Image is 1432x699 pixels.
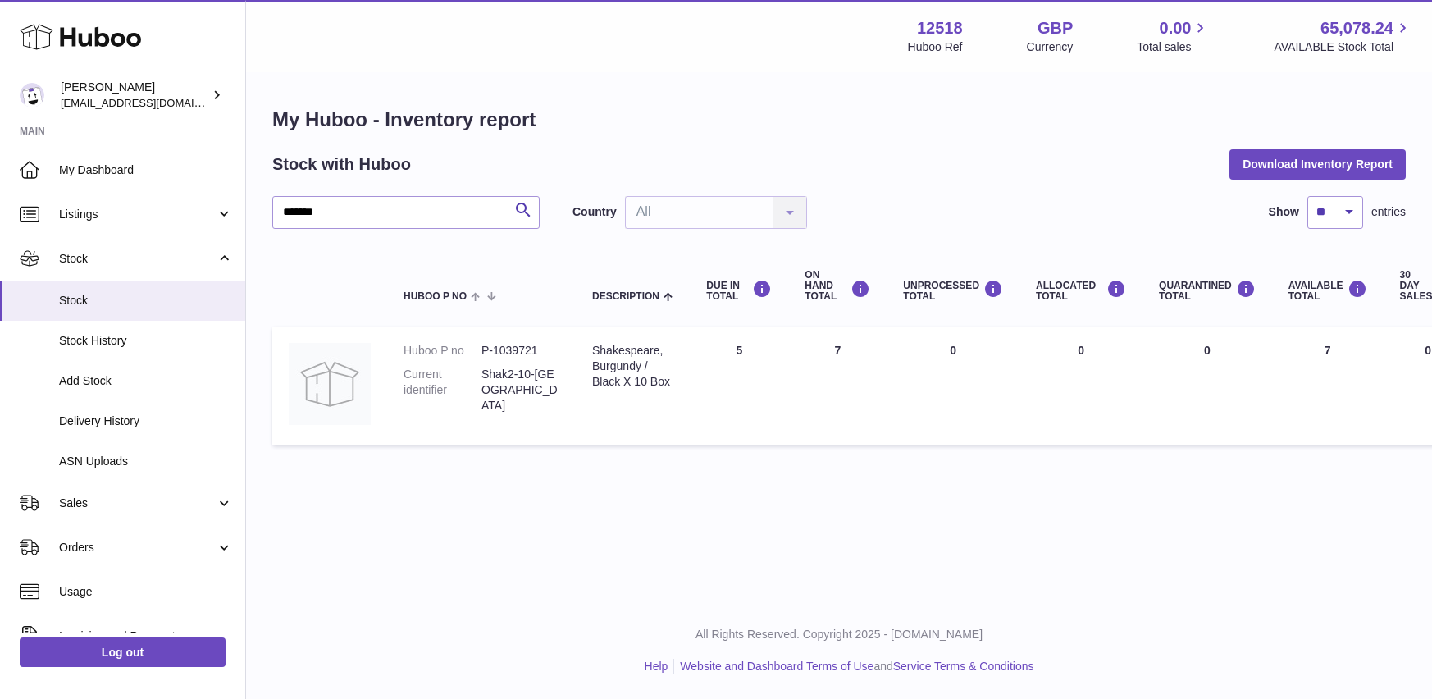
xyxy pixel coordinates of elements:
[903,280,1003,302] div: UNPROCESSED Total
[1137,17,1210,55] a: 0.00 Total sales
[674,659,1033,674] li: and
[1371,204,1406,220] span: entries
[1274,17,1412,55] a: 65,078.24 AVAILABLE Stock Total
[1204,344,1211,357] span: 0
[706,280,772,302] div: DUE IN TOTAL
[481,367,559,413] dd: Shak2-10-[GEOGRAPHIC_DATA]
[61,96,241,109] span: [EMAIL_ADDRESS][DOMAIN_NAME]
[1159,280,1256,302] div: QUARANTINED Total
[404,367,481,413] dt: Current identifier
[908,39,963,55] div: Huboo Ref
[645,660,668,673] a: Help
[1036,280,1126,302] div: ALLOCATED Total
[1019,327,1142,445] td: 0
[272,153,411,176] h2: Stock with Huboo
[1137,39,1210,55] span: Total sales
[805,270,870,303] div: ON HAND Total
[481,343,559,359] dd: P-1039721
[1272,327,1384,445] td: 7
[20,637,226,667] a: Log out
[59,333,233,349] span: Stock History
[1274,39,1412,55] span: AVAILABLE Stock Total
[272,107,1406,133] h1: My Huboo - Inventory report
[1269,204,1299,220] label: Show
[1160,17,1192,39] span: 0.00
[1038,17,1073,39] strong: GBP
[404,343,481,359] dt: Huboo P no
[59,373,233,389] span: Add Stock
[59,496,216,511] span: Sales
[59,251,216,267] span: Stock
[887,327,1019,445] td: 0
[289,343,371,425] img: product image
[59,413,233,429] span: Delivery History
[59,584,233,600] span: Usage
[1288,280,1367,302] div: AVAILABLE Total
[259,627,1419,642] p: All Rights Reserved. Copyright 2025 - [DOMAIN_NAME]
[20,83,44,107] img: caitlin@fancylamp.co
[788,327,887,445] td: 7
[1229,149,1406,179] button: Download Inventory Report
[59,628,216,644] span: Invoicing and Payments
[1320,17,1393,39] span: 65,078.24
[592,291,659,302] span: Description
[690,327,788,445] td: 5
[59,293,233,308] span: Stock
[59,207,216,222] span: Listings
[917,17,963,39] strong: 12518
[592,343,673,390] div: Shakespeare, Burgundy / Black X 10 Box
[61,80,208,111] div: [PERSON_NAME]
[893,660,1034,673] a: Service Terms & Conditions
[59,540,216,555] span: Orders
[572,204,617,220] label: Country
[404,291,467,302] span: Huboo P no
[1027,39,1074,55] div: Currency
[59,454,233,469] span: ASN Uploads
[59,162,233,178] span: My Dashboard
[680,660,873,673] a: Website and Dashboard Terms of Use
